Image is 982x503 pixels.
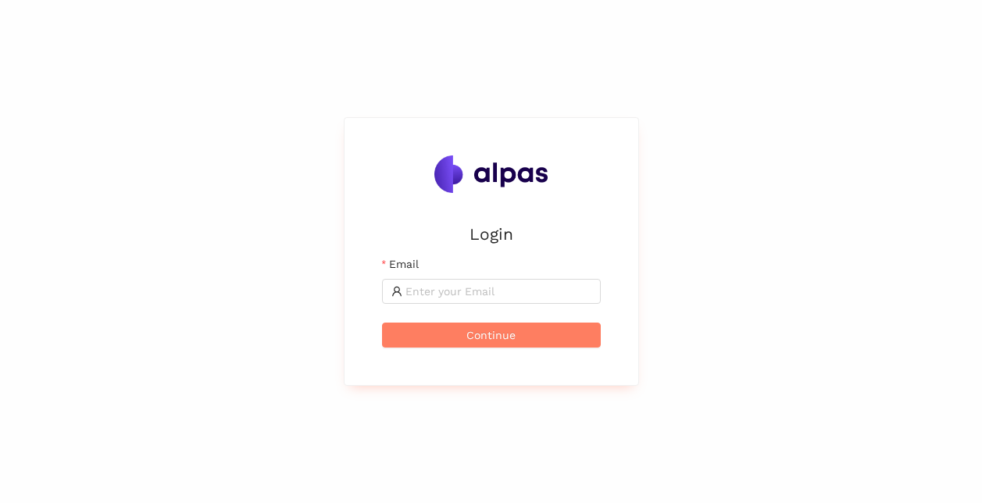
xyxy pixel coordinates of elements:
input: Email [405,283,591,300]
img: Alpas.ai Logo [434,155,548,193]
span: user [391,286,402,297]
span: Continue [466,326,516,344]
label: Email [382,255,419,273]
button: Continue [382,323,601,348]
h2: Login [382,221,601,247]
